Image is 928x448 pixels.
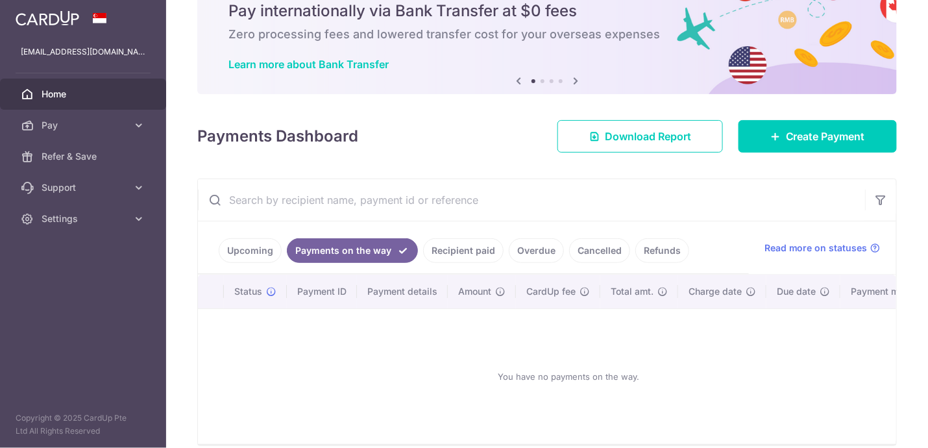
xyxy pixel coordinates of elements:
[635,238,689,263] a: Refunds
[611,285,653,298] span: Total amt.
[509,238,564,263] a: Overdue
[21,45,145,58] p: [EMAIL_ADDRESS][DOMAIN_NAME]
[214,319,923,434] div: You have no payments on the way.
[764,242,881,255] a: Read more on statuses
[198,179,865,221] input: Search by recipient name, payment id or reference
[458,285,491,298] span: Amount
[42,150,127,163] span: Refer & Save
[234,285,262,298] span: Status
[228,1,866,21] h5: Pay internationally via Bank Transfer at $0 fees
[569,238,630,263] a: Cancelled
[605,129,691,144] span: Download Report
[764,242,868,255] span: Read more on statuses
[42,119,127,132] span: Pay
[16,10,79,26] img: CardUp
[219,238,282,263] a: Upcoming
[526,285,576,298] span: CardUp fee
[557,120,723,153] a: Download Report
[287,275,357,308] th: Payment ID
[786,129,865,144] span: Create Payment
[42,212,127,225] span: Settings
[287,238,418,263] a: Payments on the way
[739,120,897,153] a: Create Payment
[42,88,127,101] span: Home
[423,238,504,263] a: Recipient paid
[197,125,358,148] h4: Payments Dashboard
[228,27,866,42] h6: Zero processing fees and lowered transfer cost for your overseas expenses
[42,181,127,194] span: Support
[228,58,389,71] a: Learn more about Bank Transfer
[357,275,448,308] th: Payment details
[777,285,816,298] span: Due date
[689,285,742,298] span: Charge date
